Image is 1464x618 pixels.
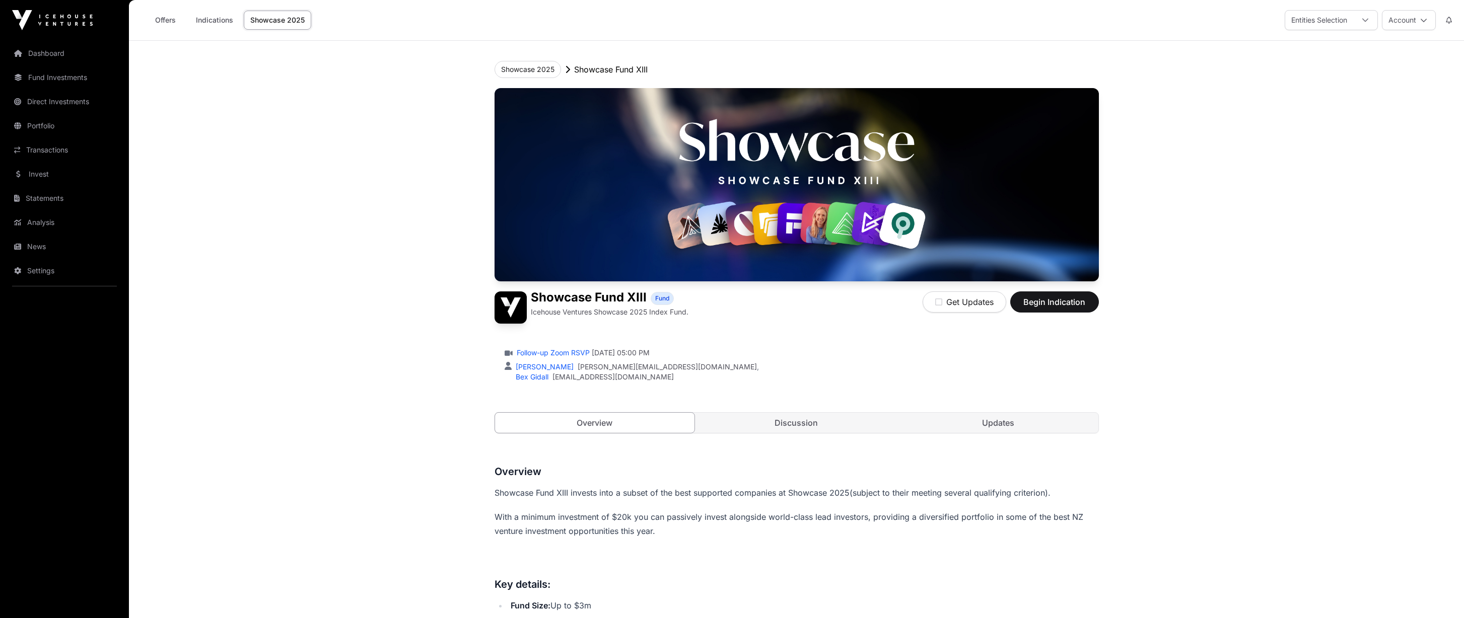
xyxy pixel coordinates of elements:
button: Get Updates [923,291,1006,313]
button: Showcase 2025 [495,61,561,78]
a: Analysis [8,211,121,234]
img: Icehouse Ventures Logo [12,10,93,30]
span: Begin Indication [1023,296,1086,308]
a: Indications [189,11,240,30]
a: Follow-up Zoom RSVP [515,348,590,358]
a: Invest [8,163,121,185]
a: Bex Gidall [514,372,548,381]
a: News [8,236,121,258]
p: Showcase Fund XIII [574,63,648,75]
a: Statements [8,187,121,209]
span: Fund [655,294,669,302]
nav: Tabs [495,413,1098,433]
button: Account [1382,10,1436,30]
div: , [514,362,759,372]
a: [EMAIL_ADDRESS][DOMAIN_NAME] [552,372,674,382]
p: With a minimum investment of $20k you can passively invest alongside world-class lead investors, ... [495,510,1099,538]
a: Overview [495,412,695,433]
a: Updates [898,413,1098,433]
img: Showcase Fund XIII [495,88,1099,281]
a: Portfolio [8,115,121,137]
span: [DATE] 05:00 PM [592,348,650,358]
div: Entities Selection [1285,11,1353,30]
h1: Showcase Fund XIII [531,291,647,305]
a: Settings [8,260,121,282]
span: Showcase Fund XIII invests into a subset of the best supported companies at Showcase 2025 [495,488,850,498]
strong: Fund Size: [511,600,550,610]
a: [PERSON_NAME] [514,362,574,371]
button: Begin Indication [1010,291,1099,313]
a: Dashboard [8,42,121,64]
a: Showcase 2025 [244,11,311,30]
a: Discussion [696,413,896,433]
a: Offers [145,11,185,30]
a: Fund Investments [8,66,121,89]
h3: Key details: [495,576,1099,592]
p: (subject to their meeting several qualifying criterion). [495,486,1099,500]
a: Direct Investments [8,91,121,113]
li: Up to $3m [508,598,1099,612]
p: Icehouse Ventures Showcase 2025 Index Fund. [531,307,688,317]
h3: Overview [495,463,1099,480]
img: Showcase Fund XIII [495,291,527,324]
a: [PERSON_NAME][EMAIL_ADDRESS][DOMAIN_NAME] [578,362,757,372]
a: Transactions [8,139,121,161]
a: Begin Indication [1010,301,1099,312]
